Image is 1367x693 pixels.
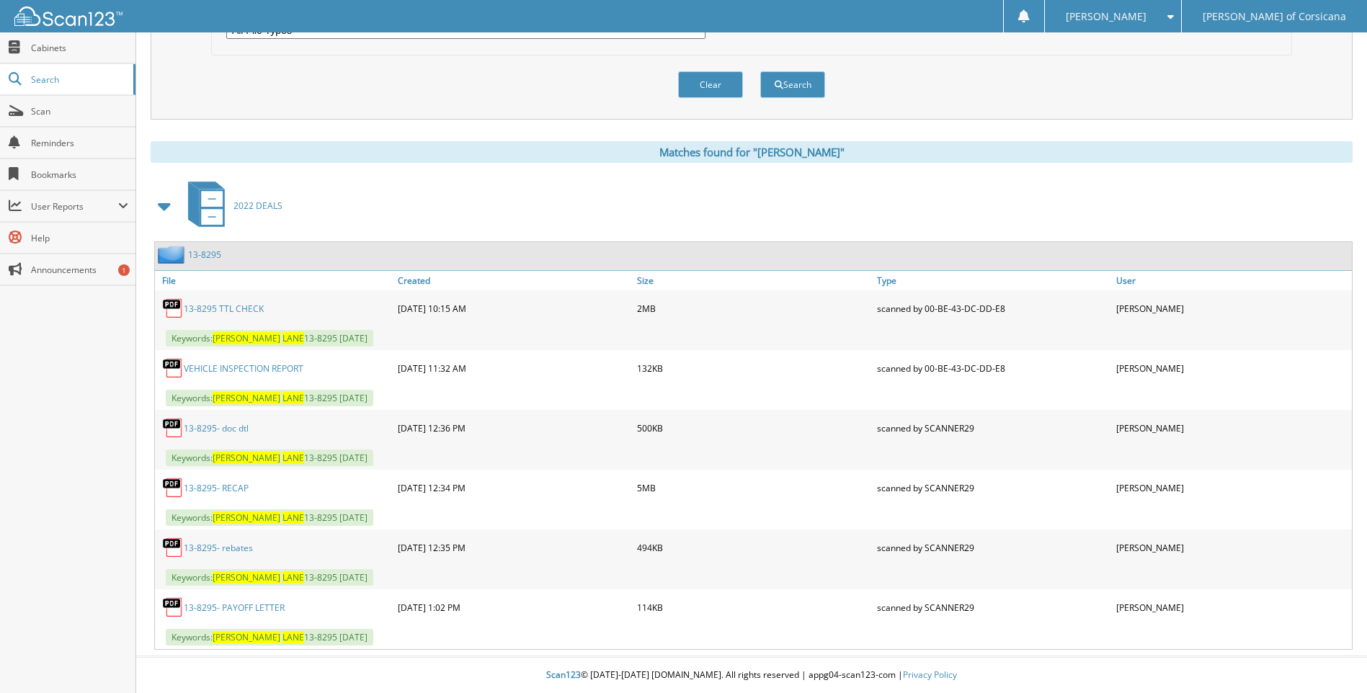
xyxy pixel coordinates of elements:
img: PDF.png [162,357,184,379]
span: Keywords: 13-8295 [DATE] [166,390,373,406]
a: 13-8295- rebates [184,542,253,554]
img: scan123-logo-white.svg [14,6,123,26]
a: 13-8295 TTL CHECK [184,303,264,315]
span: LANE [282,392,304,404]
span: Help [31,232,128,244]
div: [DATE] 1:02 PM [394,593,633,622]
span: Keywords: 13-8295 [DATE] [166,569,373,586]
span: [PERSON_NAME] [213,511,280,524]
span: LANE [282,332,304,344]
div: [DATE] 10:15 AM [394,294,633,323]
a: 13-8295- RECAP [184,482,249,494]
span: LANE [282,511,304,524]
span: 2022 DEALS [233,200,282,212]
a: Size [633,271,873,290]
div: 2MB [633,294,873,323]
div: [PERSON_NAME] [1113,354,1352,383]
a: User [1113,271,1352,290]
span: Announcements [31,264,128,276]
div: [DATE] 12:34 PM [394,473,633,502]
a: 13-8295- doc dtl [184,422,249,434]
div: scanned by SCANNER29 [873,593,1113,622]
span: [PERSON_NAME] [213,392,280,404]
img: PDF.png [162,537,184,558]
div: 500KB [633,413,873,442]
span: Search [31,73,126,86]
span: [PERSON_NAME] [1066,12,1146,21]
div: [PERSON_NAME] [1113,294,1352,323]
img: PDF.png [162,417,184,439]
span: Cabinets [31,42,128,54]
span: LANE [282,631,304,643]
a: 13-8295 [188,249,221,261]
a: 13-8295- PAYOFF LETTER [184,602,285,614]
div: Matches found for "[PERSON_NAME]" [151,141,1353,163]
div: © [DATE]-[DATE] [DOMAIN_NAME]. All rights reserved | appg04-scan123-com | [136,658,1367,693]
div: [PERSON_NAME] [1113,473,1352,502]
span: User Reports [31,200,118,213]
span: [PERSON_NAME] [213,452,280,464]
a: Privacy Policy [903,669,957,681]
button: Search [760,71,825,98]
div: 1 [118,264,130,276]
a: File [155,271,394,290]
span: LANE [282,452,304,464]
span: Reminders [31,137,128,149]
span: Keywords: 13-8295 [DATE] [166,509,373,526]
div: scanned by SCANNER29 [873,473,1113,502]
span: Keywords: 13-8295 [DATE] [166,450,373,466]
span: Bookmarks [31,169,128,181]
div: 494KB [633,533,873,562]
img: PDF.png [162,477,184,498]
span: Keywords: 13-8295 [DATE] [166,629,373,645]
div: scanned by 00-BE-43-DC-DD-E8 [873,354,1113,383]
a: Type [873,271,1113,290]
div: [DATE] 12:36 PM [394,413,633,442]
div: 132KB [633,354,873,383]
span: [PERSON_NAME] [213,332,280,344]
div: 114KB [633,593,873,622]
div: scanned by SCANNER29 [873,413,1113,442]
div: scanned by 00-BE-43-DC-DD-E8 [873,294,1113,323]
div: 5MB [633,473,873,502]
span: Keywords: 13-8295 [DATE] [166,330,373,346]
img: PDF.png [162,596,184,618]
span: LANE [282,571,304,584]
span: [PERSON_NAME] of Corsicana [1203,12,1346,21]
img: PDF.png [162,298,184,319]
a: Created [394,271,633,290]
button: Clear [678,71,743,98]
div: [DATE] 11:32 AM [394,354,633,383]
div: [PERSON_NAME] [1113,413,1352,442]
span: Scan [31,105,128,117]
div: [PERSON_NAME] [1113,593,1352,622]
span: Scan123 [546,669,581,681]
div: scanned by SCANNER29 [873,533,1113,562]
a: 2022 DEALS [179,177,282,234]
span: [PERSON_NAME] [213,571,280,584]
div: [DATE] 12:35 PM [394,533,633,562]
span: [PERSON_NAME] [213,631,280,643]
img: folder2.png [158,246,188,264]
div: [PERSON_NAME] [1113,533,1352,562]
a: VEHICLE INSPECTION REPORT [184,362,303,375]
